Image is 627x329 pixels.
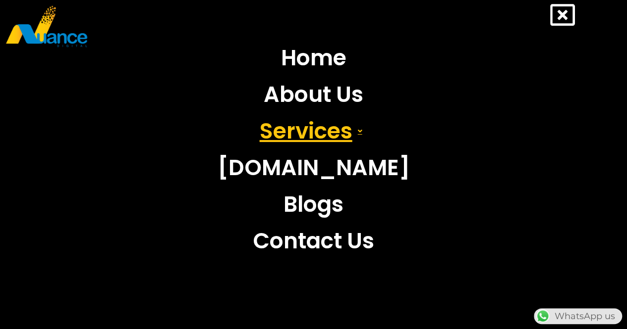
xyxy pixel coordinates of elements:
[534,308,622,324] div: WhatsApp us
[535,308,551,324] img: WhatsApp
[5,5,88,48] img: nuance-qatar_logo
[210,40,417,76] a: Home
[534,311,622,322] a: WhatsAppWhatsApp us
[5,5,309,48] a: nuance-qatar_logo
[210,149,417,186] a: [DOMAIN_NAME]
[210,113,417,149] a: Services
[210,76,417,113] a: About Us
[210,223,417,259] a: Contact Us
[210,186,417,223] a: Blogs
